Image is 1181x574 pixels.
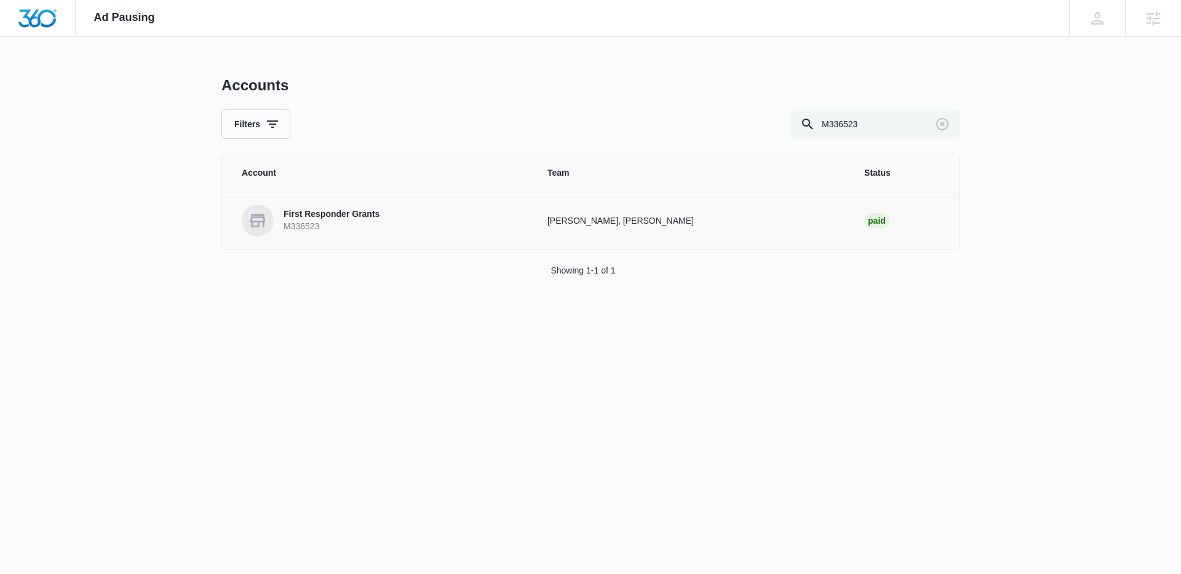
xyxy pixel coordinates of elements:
input: Search By Account Number [790,109,960,139]
h1: Accounts [221,76,288,95]
p: Showing 1-1 of 1 [551,264,615,277]
div: Paid [864,213,889,228]
p: M336523 [284,221,380,233]
a: First Responder GrantsM336523 [242,205,518,237]
span: Team [547,167,835,179]
button: Clear [932,114,952,134]
button: Filters [221,109,290,139]
span: Account [242,167,518,179]
span: Status [864,167,939,179]
p: First Responder Grants [284,208,380,221]
span: Ad Pausing [94,11,155,24]
p: [PERSON_NAME], [PERSON_NAME] [547,214,835,227]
